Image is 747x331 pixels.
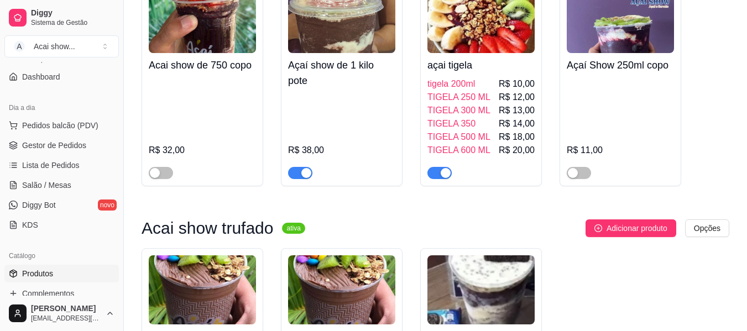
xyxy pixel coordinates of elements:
h4: Açaí show de 1 kilo pote [288,57,395,88]
span: R$ 14,00 [499,117,535,130]
span: TIGELA 350 [427,117,476,130]
span: Lista de Pedidos [22,160,80,171]
a: Produtos [4,265,119,282]
span: tigela 200ml [427,77,475,91]
span: TIGELA 600 ML [427,144,490,157]
span: Opções [694,222,720,234]
span: [PERSON_NAME] [31,304,101,314]
div: R$ 32,00 [149,144,256,157]
button: Pedidos balcão (PDV) [4,117,119,134]
span: plus-circle [594,224,602,232]
sup: ativa [282,223,305,234]
span: Sistema de Gestão [31,18,114,27]
span: Diggy Bot [22,199,56,211]
h4: Açaí Show 250ml copo [567,57,674,73]
a: Salão / Mesas [4,176,119,194]
img: product-image [288,255,395,324]
span: R$ 20,00 [499,144,535,157]
a: Dashboard [4,68,119,86]
span: KDS [22,219,38,230]
a: Lista de Pedidos [4,156,119,174]
span: TIGELA 500 ML [427,130,490,144]
span: Salão / Mesas [22,180,71,191]
span: TIGELA 250 ML [427,91,490,104]
span: R$ 18,00 [499,130,535,144]
span: Complementos [22,288,74,299]
h4: açai tigela [427,57,535,73]
div: R$ 38,00 [288,144,395,157]
button: Opções [685,219,729,237]
span: R$ 10,00 [499,77,535,91]
span: Pedidos balcão (PDV) [22,120,98,131]
span: Diggy [31,8,114,18]
span: R$ 12,00 [499,91,535,104]
h4: Acai show de 750 copo [149,57,256,73]
button: Select a team [4,35,119,57]
a: Gestor de Pedidos [4,136,119,154]
button: Adicionar produto [586,219,676,237]
div: Catálogo [4,247,119,265]
span: A [14,41,25,52]
span: Produtos [22,268,53,279]
img: product-image [149,255,256,324]
div: R$ 11,00 [567,144,674,157]
a: DiggySistema de Gestão [4,4,119,31]
a: Diggy Botnovo [4,196,119,214]
span: Dashboard [22,71,60,82]
div: Acai show ... [34,41,75,52]
img: product-image [427,255,535,324]
h3: Acai show trufado [142,222,273,235]
span: Gestor de Pedidos [22,140,86,151]
a: KDS [4,216,119,234]
span: Adicionar produto [607,222,667,234]
span: TIGELA 300 ML [427,104,490,117]
span: R$ 13,00 [499,104,535,117]
span: [EMAIL_ADDRESS][DOMAIN_NAME] [31,314,101,323]
a: Complementos [4,285,119,302]
div: Dia a dia [4,99,119,117]
button: [PERSON_NAME][EMAIL_ADDRESS][DOMAIN_NAME] [4,300,119,327]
